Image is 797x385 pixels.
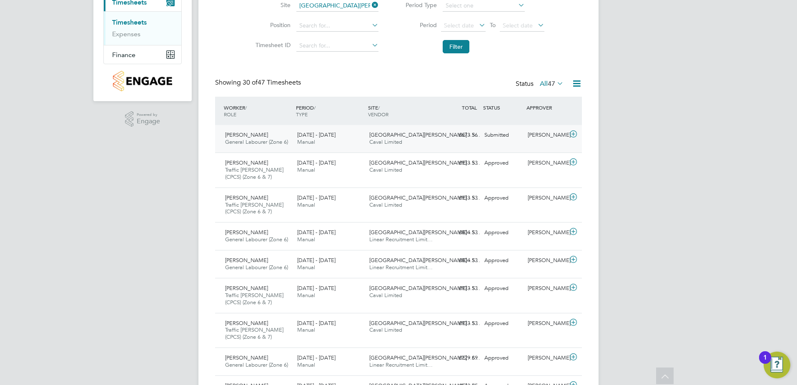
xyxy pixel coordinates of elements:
span: Manual [297,326,315,333]
span: Caval Limited [369,326,402,333]
div: Approved [481,156,524,170]
span: General Labourer (Zone 6) [225,361,288,368]
span: [DATE] - [DATE] [297,131,336,138]
label: All [540,80,564,88]
span: 47 [548,80,555,88]
span: [PERSON_NAME] [225,320,268,327]
div: [PERSON_NAME] [524,156,568,170]
span: To [487,20,498,30]
a: Powered byEngage [125,111,160,127]
span: Manual [297,201,315,208]
span: Manual [297,166,315,173]
span: Traffic [PERSON_NAME] (CPCS) (Zone 6 & 7) [225,326,283,340]
span: ROLE [224,111,236,117]
span: [GEOGRAPHIC_DATA][PERSON_NAME] - S… [369,354,480,361]
span: [GEOGRAPHIC_DATA][PERSON_NAME] - S… [369,320,480,327]
span: Linear Recruitment Limit… [369,264,433,271]
div: Status [516,78,565,90]
label: Site [253,1,291,9]
span: Traffic [PERSON_NAME] (CPCS) (Zone 6 & 7) [225,166,283,180]
div: £933.53 [438,282,481,295]
span: Engage [137,118,160,125]
label: Timesheet ID [253,41,291,49]
span: 47 Timesheets [243,78,301,87]
span: [PERSON_NAME] [225,194,268,201]
span: TOTAL [462,104,477,111]
div: £673.56 [438,128,481,142]
div: £933.53 [438,317,481,330]
span: Caval Limited [369,292,402,299]
span: [PERSON_NAME] [225,257,268,264]
input: Search for... [296,40,378,52]
div: Approved [481,191,524,205]
div: £804.53 [438,254,481,267]
div: [PERSON_NAME] [524,226,568,240]
span: Manual [297,138,315,145]
button: Filter [443,40,469,53]
span: Powered by [137,111,160,118]
div: Timesheets [104,11,181,45]
input: Search for... [296,20,378,32]
button: Finance [104,45,181,64]
div: 1 [763,357,767,368]
span: Finance [112,51,135,59]
button: Open Resource Center, 1 new notification [764,352,790,378]
span: [DATE] - [DATE] [297,320,336,327]
div: £729.69 [438,351,481,365]
span: / [314,104,316,111]
span: Manual [297,361,315,368]
label: Period [399,21,437,29]
span: [GEOGRAPHIC_DATA][PERSON_NAME] - S… [369,131,480,138]
div: [PERSON_NAME] [524,282,568,295]
span: [PERSON_NAME] [225,285,268,292]
span: Linear Recruitment Limit… [369,361,433,368]
span: 30 of [243,78,258,87]
a: Go to home page [103,71,182,91]
span: [DATE] - [DATE] [297,194,336,201]
span: Caval Limited [369,138,402,145]
div: £933.53 [438,156,481,170]
span: VENDOR [368,111,388,117]
div: SITE [366,100,438,122]
span: General Labourer (Zone 6) [225,264,288,271]
span: Linear Recruitment Limit… [369,236,433,243]
span: [PERSON_NAME] [225,159,268,166]
span: TYPE [296,111,308,117]
span: Traffic [PERSON_NAME] (CPCS) (Zone 6 & 7) [225,292,283,306]
span: [DATE] - [DATE] [297,229,336,236]
span: [PERSON_NAME] [225,131,268,138]
div: [PERSON_NAME] [524,128,568,142]
div: [PERSON_NAME] [524,317,568,330]
span: [DATE] - [DATE] [297,159,336,166]
div: Approved [481,282,524,295]
div: [PERSON_NAME] [524,254,568,267]
div: £933.53 [438,191,481,205]
div: PERIOD [294,100,366,122]
div: Approved [481,226,524,240]
div: [PERSON_NAME] [524,351,568,365]
span: Manual [297,236,315,243]
span: [DATE] - [DATE] [297,354,336,361]
span: / [378,104,380,111]
div: £804.53 [438,226,481,240]
span: General Labourer (Zone 6) [225,138,288,145]
div: Approved [481,317,524,330]
span: Select date [503,22,533,29]
label: Position [253,21,291,29]
div: Submitted [481,128,524,142]
span: Caval Limited [369,201,402,208]
a: Expenses [112,30,140,38]
a: Timesheets [112,18,147,26]
div: Showing [215,78,303,87]
span: Caval Limited [369,166,402,173]
label: Period Type [399,1,437,9]
span: [GEOGRAPHIC_DATA][PERSON_NAME] - S… [369,229,480,236]
div: Approved [481,351,524,365]
span: Select date [444,22,474,29]
span: General Labourer (Zone 6) [225,236,288,243]
div: [PERSON_NAME] [524,191,568,205]
span: [PERSON_NAME] [225,354,268,361]
span: [DATE] - [DATE] [297,285,336,292]
span: Traffic [PERSON_NAME] (CPCS) (Zone 6 & 7) [225,201,283,215]
div: Approved [481,254,524,267]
